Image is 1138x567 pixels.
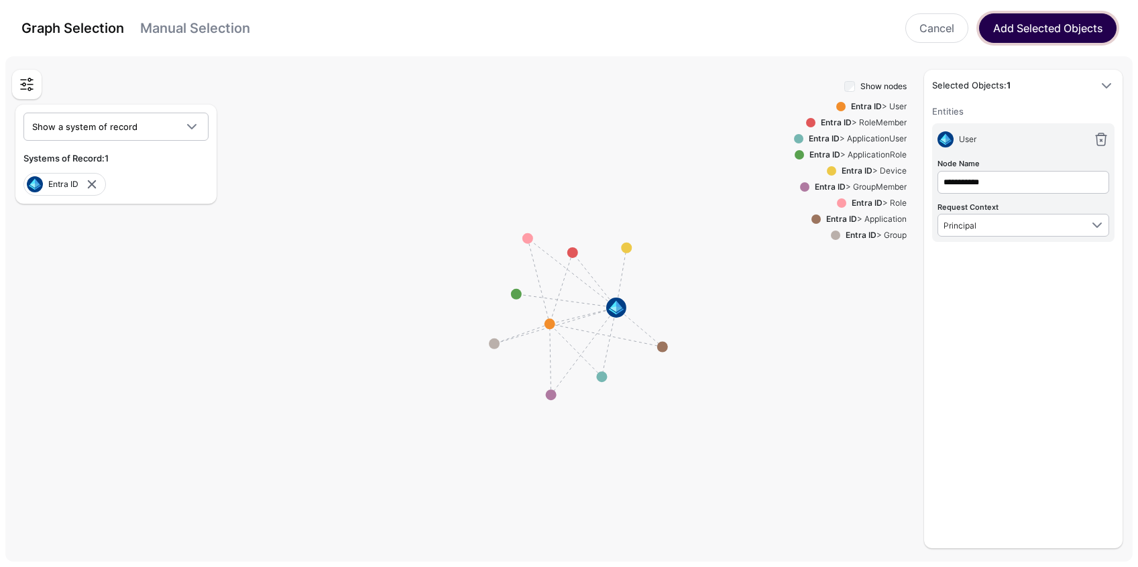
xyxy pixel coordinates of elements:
[937,131,954,147] img: svg+xml;base64,PHN2ZyB3aWR0aD0iNjQiIGhlaWdodD0iNjQiIHZpZXdCb3g9IjAgMCA2NCA2NCIgZmlsbD0ibm9uZSIgeG...
[140,20,250,36] a: Manual Selection
[809,149,840,160] strong: Entra ID
[809,181,907,193] div: > GroupMember
[840,229,907,241] div: > Group
[932,79,1088,92] h5: Selected Objects:
[944,220,976,231] span: Principal
[21,20,124,36] a: Graph Selection
[105,153,109,164] strong: 1
[23,151,209,165] h5: Systems of Record:
[846,197,907,209] div: > Role
[979,13,1117,43] button: Add Selected Objects
[851,101,882,111] strong: Entra ID
[809,133,840,143] strong: Entra ID
[821,213,907,225] div: > Application
[846,101,907,113] div: > User
[836,165,907,177] div: > Device
[821,117,852,127] strong: Entra ID
[852,198,883,208] strong: Entra ID
[860,80,907,92] label: Show nodes
[937,202,999,213] label: Request Context
[846,230,876,240] strong: Entra ID
[937,158,980,170] label: Node Name
[959,134,976,144] span: User
[27,176,43,192] img: svg+xml;base64,PHN2ZyB3aWR0aD0iNjQiIGhlaWdodD0iNjQiIHZpZXdCb3g9IjAgMCA2NCA2NCIgZmlsbD0ibm9uZSIgeG...
[32,121,137,132] span: Show a system of record
[804,149,907,161] div: > ApplicationRole
[48,178,84,190] div: Entra ID
[932,105,1115,118] h6: Entities
[905,13,968,43] a: Cancel
[1007,80,1011,90] strong: 1
[815,117,907,129] div: > RoleMember
[826,214,857,224] strong: Entra ID
[815,182,846,192] strong: Entra ID
[803,133,907,145] div: > ApplicationUser
[842,166,872,176] strong: Entra ID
